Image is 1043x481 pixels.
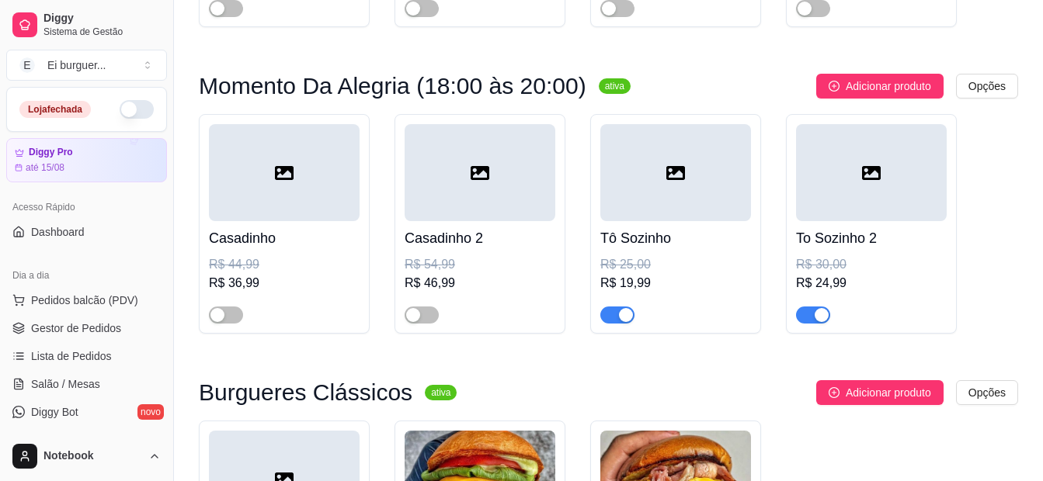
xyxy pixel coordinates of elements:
[425,385,457,400] sup: ativa
[600,255,751,274] div: R$ 25,00
[6,6,167,43] a: DiggySistema de Gestão
[26,161,64,174] article: até 15/08
[209,274,360,292] div: R$ 36,99
[6,138,167,182] a: Diggy Proaté 15/08
[600,227,751,249] h4: Tô Sozinho
[47,57,106,73] div: Ei burguer ...
[43,26,161,38] span: Sistema de Gestão
[31,348,112,364] span: Lista de Pedidos
[19,57,35,73] span: E
[600,274,751,292] div: R$ 19,99
[846,78,931,95] span: Adicionar produto
[6,50,167,81] button: Select a team
[209,227,360,249] h4: Casadinho
[43,449,142,463] span: Notebook
[6,344,167,369] a: Lista de Pedidos
[6,400,167,424] a: Diggy Botnovo
[31,320,121,336] span: Gestor de Pedidos
[405,274,555,292] div: R$ 46,99
[31,404,78,420] span: Diggy Bot
[796,255,947,274] div: R$ 30,00
[846,384,931,401] span: Adicionar produto
[405,227,555,249] h4: Casadinho 2
[6,263,167,288] div: Dia a dia
[829,81,840,92] span: plus-circle
[968,78,1006,95] span: Opções
[31,376,100,392] span: Salão / Mesas
[31,292,138,308] span: Pedidos balcão (PDV)
[956,380,1018,405] button: Opções
[29,147,73,158] article: Diggy Pro
[6,288,167,313] button: Pedidos balcão (PDV)
[6,316,167,341] a: Gestor de Pedidos
[796,274,947,292] div: R$ 24,99
[6,195,167,220] div: Acesso Rápido
[956,74,1018,99] button: Opções
[6,438,167,475] button: Notebook
[405,255,555,274] div: R$ 54,99
[968,384,1006,401] span: Opções
[6,372,167,396] a: Salão / Mesas
[816,74,944,99] button: Adicionar produto
[31,224,85,240] span: Dashboard
[796,227,947,249] h4: To Sozinho 2
[6,220,167,244] a: Dashboard
[816,380,944,405] button: Adicionar produto
[199,383,412,402] h3: Burgueres Clássicos
[19,101,91,118] div: Loja fechada
[209,255,360,274] div: R$ 44,99
[120,100,154,119] button: Alterar Status
[6,427,167,452] a: KDS
[199,77,586,95] h3: Momento Da Alegria (18:00 às 20:00)
[43,12,161,26] span: Diggy
[599,78,631,94] sup: ativa
[829,387,840,398] span: plus-circle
